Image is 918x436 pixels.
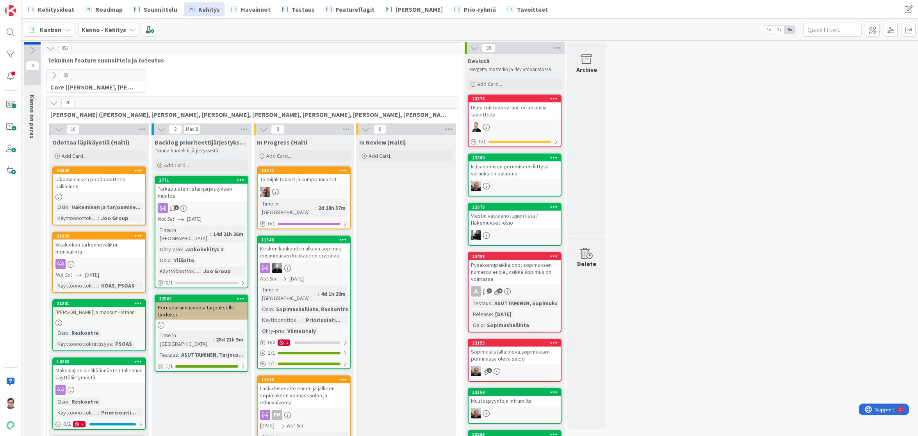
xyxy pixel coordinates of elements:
[53,232,145,257] div: 21930Vikaluokan tarkennevalikon monivalinta
[66,125,80,134] span: 10
[57,233,145,239] div: 21930
[55,281,98,290] div: Käyttöönottokriittisyys
[469,286,561,297] div: JL
[178,350,179,359] span: :
[285,327,318,335] div: Viimeistely
[99,408,138,417] div: Priorisointi...
[68,397,70,406] span: :
[803,23,862,37] input: Quick Filter...
[484,321,485,329] span: :
[491,299,492,307] span: :
[260,199,315,216] div: Time in [GEOGRAPHIC_DATA]
[53,167,145,174] div: 23045
[55,340,112,348] div: Käyttöönottokriittisyys
[469,211,561,228] div: Viestin vastaanottajien lista / Hakemukset -osio
[258,263,350,273] div: MV
[99,214,130,222] div: Joo Group
[258,376,350,407] div: 11538Laskutusosoite ennen ja jälkeen sopimuksen voimassaolon ja edunvalvonta
[469,204,561,228] div: 22878Viestin vastaanottajien lista / Hakemukset -osio
[53,358,145,365] div: 14283
[61,98,75,107] span: 20
[155,295,248,302] div: 22569
[258,348,350,358] div: 1/1
[55,329,68,337] div: Osio
[319,289,348,298] div: 4d 1h 28m
[487,288,492,293] span: 1
[315,204,316,212] span: :
[155,302,248,320] div: Perusparannusvuosi tarjoukselle tiedoksi
[577,259,596,268] div: Delete
[464,5,496,14] span: Prio-ryhmä
[258,187,350,197] div: VH
[260,285,318,302] div: Time in [GEOGRAPHIC_DATA]
[260,422,275,430] span: [DATE]
[469,154,561,179] div: 23380Irtisanomisen perumiseen liittyvä varauksien palautus
[284,327,285,335] span: :
[258,376,350,383] div: 11538
[472,390,561,395] div: 23169
[63,420,71,428] span: 0 / 2
[258,236,350,261] div: 11540Kesken kuukauden alkava sopimus: ensimmäisen kuukauden eräpäivä
[469,396,561,406] div: Muutospyyntöjä Intrumilta
[469,137,561,147] div: 0/1
[55,408,98,417] div: Käyttöönottokriittisyys
[53,174,145,191] div: Ulkomaalaisen postiosoitteen salliminen
[5,398,16,409] img: SM
[469,253,561,260] div: 22498
[469,102,561,120] div: Usea toistuva varaus ei luo uusia tavoitteita
[38,5,74,14] span: Kehitysideat
[70,203,143,211] div: Hakeminen ja tarjoamine...
[98,214,99,222] span: :
[287,422,304,429] i: Not Set
[268,220,275,228] span: 0 / 1
[278,2,319,16] a: Testaus
[169,125,182,134] span: 2
[469,154,561,161] div: 23380
[214,335,245,344] div: 28d 21h 9m
[166,362,173,370] span: 1 / 1
[261,237,350,243] div: 11540
[469,340,561,347] div: 23153
[166,279,173,287] span: 0 / 1
[241,5,271,14] span: Havainnot
[469,204,561,211] div: 22878
[29,95,36,139] span: Kenno on paras
[155,278,248,288] div: 0/1
[158,225,210,243] div: Time in [GEOGRAPHIC_DATA]
[289,275,304,283] span: [DATE]
[260,187,270,197] img: VH
[258,167,350,184] div: 23522Toimijaliitokset ja kumppanuudet
[482,43,495,53] span: 38
[292,5,315,14] span: Testaus
[95,5,123,14] span: Roadmap
[472,155,561,161] div: 23380
[187,215,201,223] span: [DATE]
[396,5,443,14] span: [PERSON_NAME]
[53,307,145,317] div: [PERSON_NAME] ja maksut -listaan
[381,2,447,16] a: [PERSON_NAME]
[53,358,145,382] div: 14283Maksulajien kielikäännösten tallennus käyttöliittymästä
[55,203,68,211] div: Osio
[258,359,350,368] div: 1/1
[271,125,284,134] span: 8
[257,138,307,146] span: In Progress (Halti
[373,125,387,134] span: 0
[73,421,86,427] div: 2
[113,340,134,348] div: PSOAS
[186,127,198,131] div: Max 8
[469,181,561,191] div: JH
[485,321,531,329] div: Sopimushallinta
[182,245,183,254] span: :
[62,152,87,159] span: Add Card...
[274,305,350,313] div: Sopimushallinta, Reskontra
[227,2,275,16] a: Havainnot
[47,56,452,64] span: Tekninen feature suunnittelu ja toteutus
[184,2,225,16] a: Kehitys
[260,327,284,335] div: Ohry-prio
[450,2,501,16] a: Prio-ryhmä
[159,296,248,302] div: 22569
[359,138,406,146] span: In Review (Halti)
[53,239,145,257] div: Vikaluokan tarkennevalikon monivalinta
[471,299,491,307] div: Testaus
[200,267,201,275] span: :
